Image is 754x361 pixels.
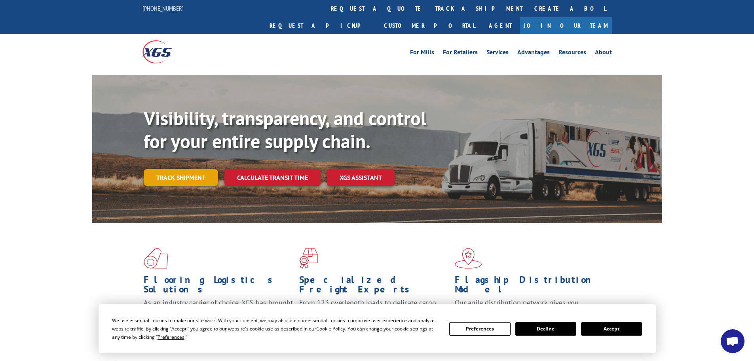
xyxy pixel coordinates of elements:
span: Preferences [158,334,184,340]
div: We use essential cookies to make our site work. With your consent, we may also use non-essential ... [112,316,440,341]
a: For Retailers [443,49,478,58]
a: [PHONE_NUMBER] [142,4,184,12]
a: XGS ASSISTANT [327,169,395,186]
a: Services [486,49,509,58]
h1: Specialized Freight Experts [299,275,449,298]
b: Visibility, transparency, and control for your entire supply chain. [144,106,426,153]
span: Our agile distribution network gives you nationwide inventory management on demand. [455,298,600,317]
a: Request a pickup [264,17,378,34]
img: xgs-icon-flagship-distribution-model-red [455,248,482,269]
a: Join Our Team [520,17,612,34]
a: Resources [558,49,586,58]
a: Open chat [721,329,745,353]
button: Decline [515,322,576,336]
a: For Mills [410,49,434,58]
img: xgs-icon-focused-on-flooring-red [299,248,318,269]
h1: Flooring Logistics Solutions [144,275,293,298]
span: Cookie Policy [316,325,345,332]
button: Preferences [449,322,510,336]
a: Agent [481,17,520,34]
img: xgs-icon-total-supply-chain-intelligence-red [144,248,168,269]
button: Accept [581,322,642,336]
p: From 123 overlength loads to delicate cargo, our experienced staff knows the best way to move you... [299,298,449,333]
a: Advantages [517,49,550,58]
div: Cookie Consent Prompt [99,304,656,353]
a: Track shipment [144,169,218,186]
a: About [595,49,612,58]
a: Customer Portal [378,17,481,34]
h1: Flagship Distribution Model [455,275,604,298]
span: As an industry carrier of choice, XGS has brought innovation and dedication to flooring logistics... [144,298,293,326]
a: Calculate transit time [224,169,321,186]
